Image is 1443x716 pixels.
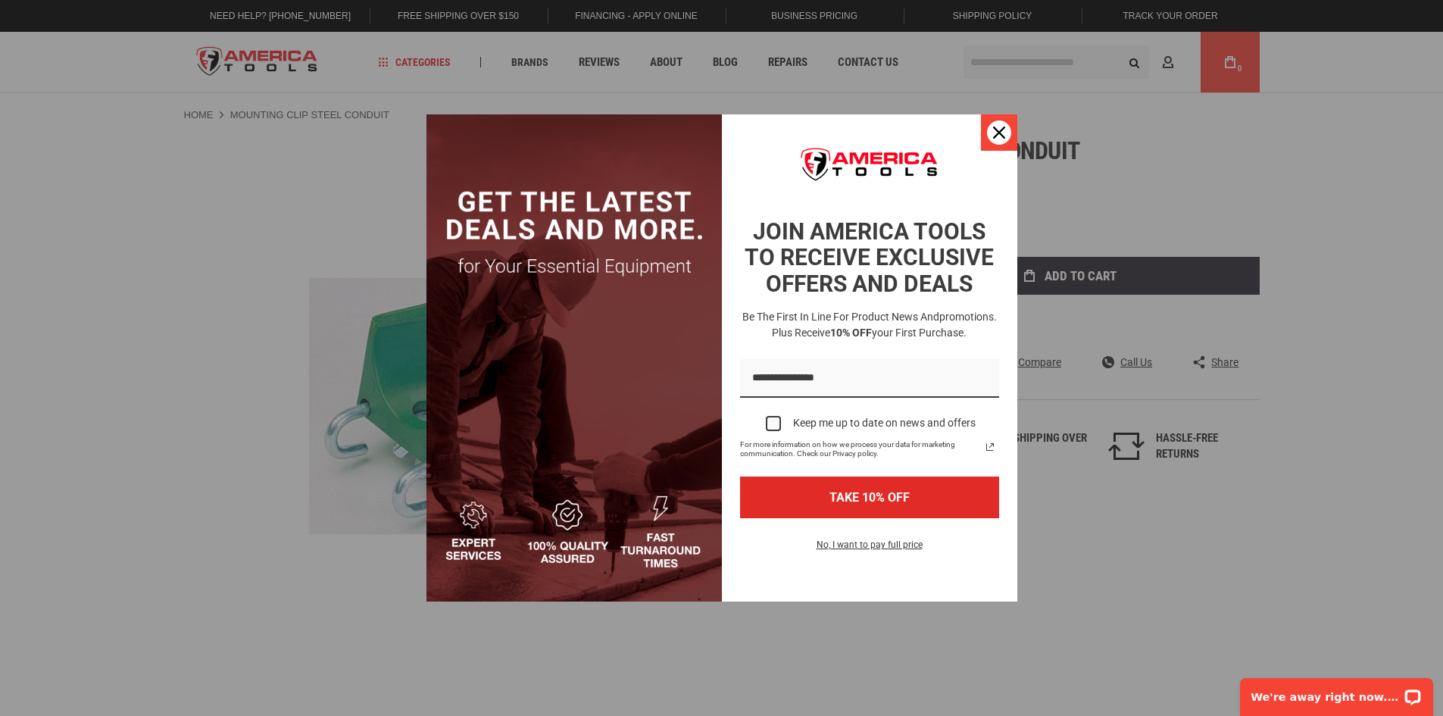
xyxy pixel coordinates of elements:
[740,477,999,518] button: TAKE 10% OFF
[737,309,1002,341] h3: Be the first in line for product news and
[740,440,981,458] span: For more information on how we process your data for marketing communication. Check our Privacy p...
[981,114,1017,151] button: Close
[981,438,999,456] a: Read our Privacy Policy
[830,327,872,339] strong: 10% OFF
[745,218,994,297] strong: JOIN AMERICA TOOLS TO RECEIVE EXCLUSIVE OFFERS AND DEALS
[1230,668,1443,716] iframe: LiveChat chat widget
[793,417,976,430] div: Keep me up to date on news and offers
[804,536,935,562] button: No, I want to pay full price
[993,127,1005,139] svg: close icon
[981,438,999,456] svg: link icon
[740,359,999,398] input: Email field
